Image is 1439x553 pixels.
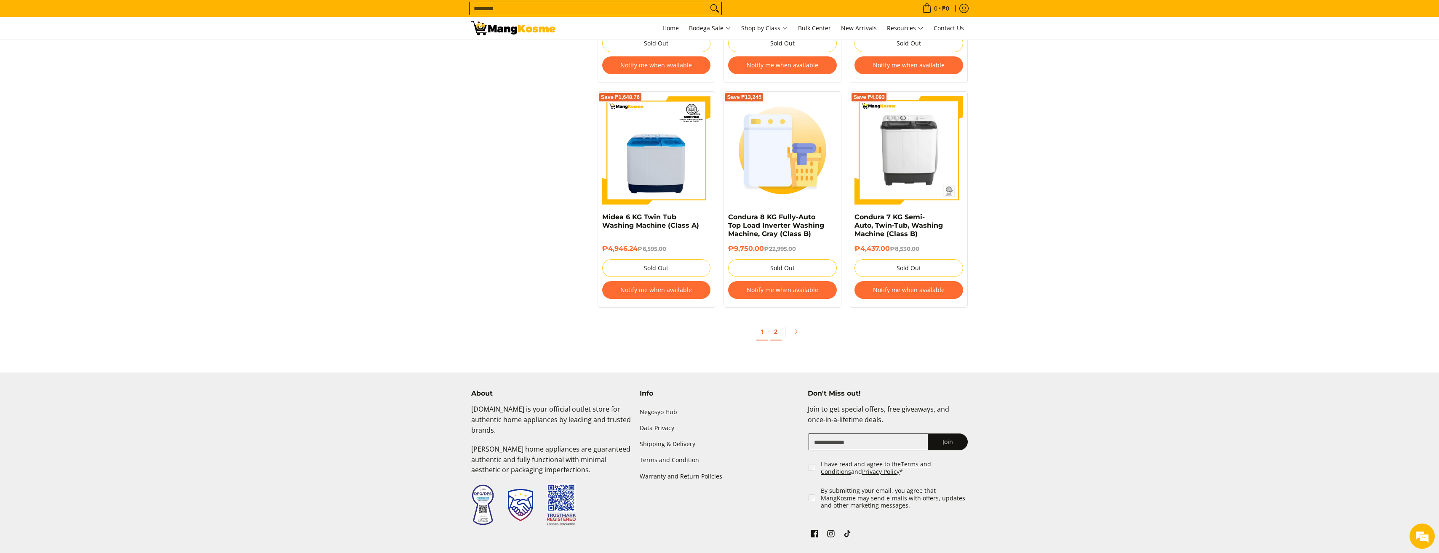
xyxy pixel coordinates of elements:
button: Search [708,2,721,15]
span: · [768,327,770,335]
button: Sold Out [854,259,963,277]
span: Home [662,24,679,32]
span: Save ₱13,245 [727,95,761,100]
h6: ₱4,437.00 [854,245,963,253]
a: Condura 8 KG Fully-Auto Top Load Inverter Washing Machine, Gray (Class B) [728,213,824,238]
textarea: Type your message and hit 'Enter' [4,230,160,259]
a: Home [658,17,683,40]
a: Negosyo Hub [640,404,800,420]
a: Midea 6 KG Twin Tub Washing Machine (Class A) [602,213,699,229]
a: Data Privacy [640,420,800,436]
button: Sold Out [728,259,837,277]
a: Bodega Sale [685,17,735,40]
img: Midea 6 KG Twin Tub Washing Machine (Class A) [602,96,711,205]
img: Condura 8 KG Fully-Auto Top Load Inverter Washing Machine, Gray (Class B) [728,96,837,205]
div: Chat with us now [44,47,141,58]
a: See Mang Kosme on TikTok [841,528,853,542]
a: See Mang Kosme on Facebook [809,528,820,542]
span: We're online! [49,106,116,191]
p: [DOMAIN_NAME] is your official outlet store for authentic home appliances by leading and trusted ... [471,404,631,444]
div: Minimize live chat window [138,4,158,24]
span: Save ₱4,093 [853,95,885,100]
span: Shop by Class [741,23,788,34]
span: Save ₱1,648.76 [601,95,640,100]
a: Condura 7 KG Semi-Auto, Twin-Tub, Washing Machine (Class B) [854,213,943,238]
p: Join to get special offers, free giveaways, and once-in-a-lifetime deals. [808,404,968,433]
button: Sold Out [602,259,711,277]
img: Data Privacy Seal [471,484,494,526]
a: Contact Us [929,17,968,40]
h4: About [471,389,631,398]
span: 0 [933,5,939,11]
span: Resources [887,23,924,34]
a: Privacy Policy [862,468,900,476]
a: Terms and Conditions [821,460,931,476]
button: Sold Out [602,35,711,52]
img: Trustmark QR [547,484,576,526]
img: condura-semi-automatic-7-kilos-twin-tub-washing-machine-front-view-mang-kosme [854,96,963,205]
span: Bodega Sale [689,23,731,34]
a: Warranty and Return Policies [640,468,800,484]
del: ₱22,995.00 [764,245,796,252]
h4: Info [640,389,800,398]
button: Sold Out [854,35,963,52]
button: Notify me when available [602,56,711,74]
span: • [920,4,952,13]
button: Notify me when available [728,281,837,299]
h6: ₱9,750.00 [728,245,837,253]
a: Shipping & Delivery [640,436,800,452]
span: New Arrivals [841,24,877,32]
button: Notify me when available [854,56,963,74]
a: See Mang Kosme on Instagram [825,528,837,542]
a: 1 [756,323,768,340]
button: Notify me when available [854,281,963,299]
a: Shop by Class [737,17,792,40]
span: ₱0 [941,5,950,11]
del: ₱6,595.00 [638,245,666,252]
button: Join [928,433,968,450]
p: [PERSON_NAME] home appliances are guaranteed authentic and fully functional with minimal aestheti... [471,444,631,484]
button: Notify me when available [728,56,837,74]
a: 2 [770,323,782,340]
h6: ₱4,946.24 [602,245,711,253]
a: Bulk Center [794,17,835,40]
span: Contact Us [934,24,964,32]
img: Trustmark Seal [508,489,533,521]
a: Resources [883,17,928,40]
nav: Main Menu [564,17,968,40]
span: Bulk Center [798,24,831,32]
button: Sold Out [728,35,837,52]
del: ₱8,530.00 [890,245,919,252]
a: New Arrivals [837,17,881,40]
h4: Don't Miss out! [808,389,968,398]
img: Washing Machines l Mang Kosme: Home Appliances Warehouse Sale Partner [471,21,555,35]
a: Terms and Condition [640,452,800,468]
button: Notify me when available [602,281,711,299]
label: I have read and agree to the and * [821,460,969,475]
label: By submitting your email, you agree that MangKosme may send e-mails with offers, updates and othe... [821,487,969,509]
ul: Pagination [593,320,972,347]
